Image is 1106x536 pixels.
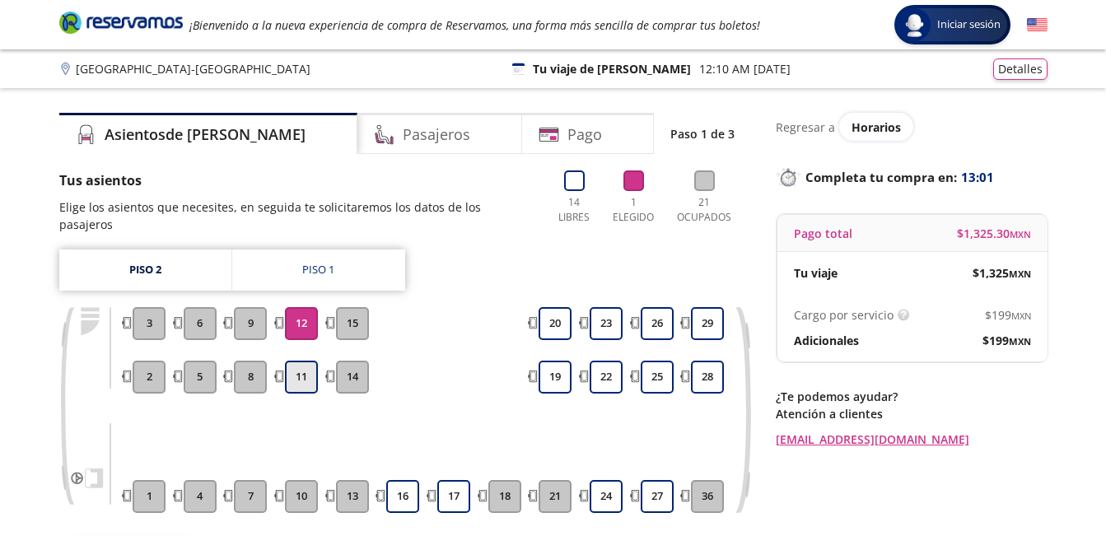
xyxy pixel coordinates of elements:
button: 29 [691,307,724,340]
h4: Pago [567,124,602,146]
span: Horarios [852,119,901,135]
button: 24 [590,480,623,513]
button: 1 [133,480,166,513]
button: English [1027,15,1048,35]
p: Tus asientos [59,170,535,190]
small: MXN [1009,268,1031,280]
span: $ 1,325.30 [957,225,1031,242]
button: 19 [539,361,572,394]
p: 21 Ocupados [670,195,739,225]
button: 25 [641,361,674,394]
button: 3 [133,307,166,340]
a: Piso 1 [232,249,405,291]
button: 28 [691,361,724,394]
div: Piso 1 [302,262,334,278]
small: MXN [1009,335,1031,347]
p: Tu viaje [794,264,838,282]
p: Atención a clientes [776,405,1048,422]
button: 22 [590,361,623,394]
p: Regresar a [776,119,835,136]
button: 6 [184,307,217,340]
p: Completa tu compra en : [776,165,1048,189]
p: Pago total [794,225,852,242]
span: 13:01 [961,168,994,187]
button: 2 [133,361,166,394]
p: Adicionales [794,332,859,349]
button: 36 [691,480,724,513]
button: 26 [641,307,674,340]
small: MXN [1011,310,1031,322]
span: Iniciar sesión [931,16,1007,33]
p: Paso 1 de 3 [670,125,735,142]
button: 5 [184,361,217,394]
button: 21 [539,480,572,513]
div: Regresar a ver horarios [776,113,1048,141]
p: 1 Elegido [609,195,658,225]
button: 11 [285,361,318,394]
button: 12 [285,307,318,340]
button: 9 [234,307,267,340]
small: MXN [1010,228,1031,240]
h4: Asientos de [PERSON_NAME] [105,124,306,146]
span: $ 199 [982,332,1031,349]
button: 18 [488,480,521,513]
button: 13 [336,480,369,513]
button: 20 [539,307,572,340]
button: 8 [234,361,267,394]
a: Piso 2 [59,249,231,291]
p: ¿Te podemos ayudar? [776,388,1048,405]
span: $ 199 [985,306,1031,324]
p: [GEOGRAPHIC_DATA] - [GEOGRAPHIC_DATA] [76,60,310,77]
button: 15 [336,307,369,340]
button: 16 [386,480,419,513]
a: [EMAIL_ADDRESS][DOMAIN_NAME] [776,431,1048,448]
button: Detalles [993,58,1048,80]
p: Cargo por servicio [794,306,894,324]
button: 17 [437,480,470,513]
p: 12:10 AM [DATE] [699,60,791,77]
i: Brand Logo [59,10,183,35]
span: $ 1,325 [973,264,1031,282]
button: 10 [285,480,318,513]
button: 4 [184,480,217,513]
a: Brand Logo [59,10,183,40]
p: Tu viaje de [PERSON_NAME] [533,60,691,77]
button: 14 [336,361,369,394]
button: 23 [590,307,623,340]
h4: Pasajeros [403,124,470,146]
em: ¡Bienvenido a la nueva experiencia de compra de Reservamos, una forma más sencilla de comprar tus... [189,17,760,33]
button: 27 [641,480,674,513]
p: 14 Libres [552,195,597,225]
button: 7 [234,480,267,513]
p: Elige los asientos que necesites, en seguida te solicitaremos los datos de los pasajeros [59,198,535,233]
